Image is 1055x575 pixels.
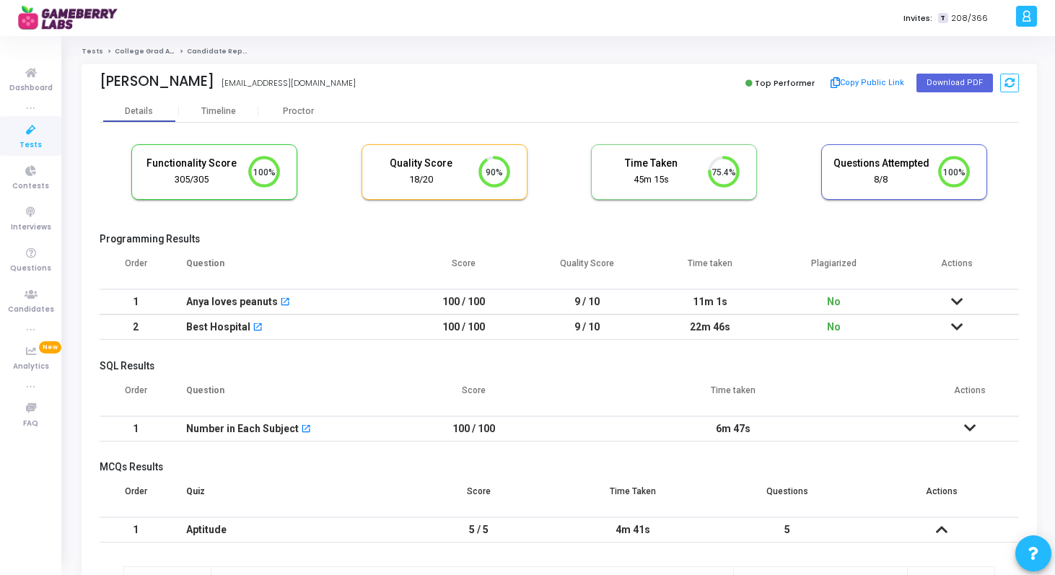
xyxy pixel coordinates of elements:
td: 1 [100,289,172,315]
h5: MCQs Results [100,461,1019,473]
td: 5 / 5 [402,517,556,543]
th: Actions [896,249,1019,289]
th: Order [100,249,172,289]
td: 100 / 100 [402,315,525,340]
div: Number in Each Subject [186,417,299,441]
div: Aptitude [186,518,388,542]
label: Invites: [903,12,932,25]
span: Top Performer [755,77,815,89]
td: 9 / 10 [525,315,649,340]
th: Plagiarized [772,249,896,289]
span: Contests [12,180,49,193]
span: No [827,296,841,307]
td: 11m 1s [649,289,772,315]
th: Score [402,376,546,416]
td: 100 / 100 [402,416,546,442]
span: FAQ [23,418,38,430]
span: New [39,341,61,354]
th: Score [402,249,525,289]
th: Actions [920,376,1019,416]
span: Dashboard [9,82,53,95]
h5: Time Taken [603,157,699,170]
th: Order [100,477,172,517]
span: No [827,321,841,333]
button: Copy Public Link [826,72,909,94]
td: 9 / 10 [525,289,649,315]
img: logo [18,4,126,32]
th: Time taken [546,376,921,416]
th: Order [100,376,172,416]
h5: Programming Results [100,233,1019,245]
th: Quality Score [525,249,649,289]
th: Time Taken [556,477,710,517]
td: 1 [100,416,172,442]
th: Score [402,477,556,517]
td: 100 / 100 [402,289,525,315]
td: 5 [710,517,864,543]
mat-icon: open_in_new [253,323,263,333]
h5: Quality Score [373,157,470,170]
button: Download PDF [916,74,993,92]
div: [EMAIL_ADDRESS][DOMAIN_NAME] [222,77,356,89]
td: 6m 47s [546,416,921,442]
h5: Functionality Score [143,157,240,170]
td: 2 [100,315,172,340]
span: Candidate Report [187,47,253,56]
h5: Questions Attempted [833,157,929,170]
div: Details [125,106,153,117]
th: Questions [710,477,864,517]
span: Candidates [8,304,54,316]
mat-icon: open_in_new [280,298,290,308]
h5: SQL Results [100,360,1019,372]
div: 4m 41s [570,518,696,542]
div: 305/305 [143,173,240,187]
span: Interviews [11,221,51,234]
div: Anya loves peanuts [186,290,278,314]
span: T [938,13,947,24]
div: Proctor [258,106,338,117]
mat-icon: open_in_new [301,425,311,435]
div: Best Hospital [186,315,250,339]
div: Timeline [201,106,236,117]
th: Time taken [649,249,772,289]
div: 45m 15s [603,173,699,187]
a: Tests [82,47,103,56]
span: Questions [10,263,51,275]
div: 18/20 [373,173,470,187]
a: College Grad Assessment - PES [115,47,230,56]
th: Question [172,249,402,289]
th: Quiz [172,477,402,517]
div: [PERSON_NAME] [100,73,214,89]
th: Actions [864,477,1019,517]
td: 22m 46s [649,315,772,340]
span: Tests [19,139,42,152]
span: Analytics [13,361,49,373]
td: 1 [100,517,172,543]
div: 8/8 [833,173,929,187]
nav: breadcrumb [82,47,1037,56]
span: 208/366 [951,12,988,25]
th: Question [172,376,402,416]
